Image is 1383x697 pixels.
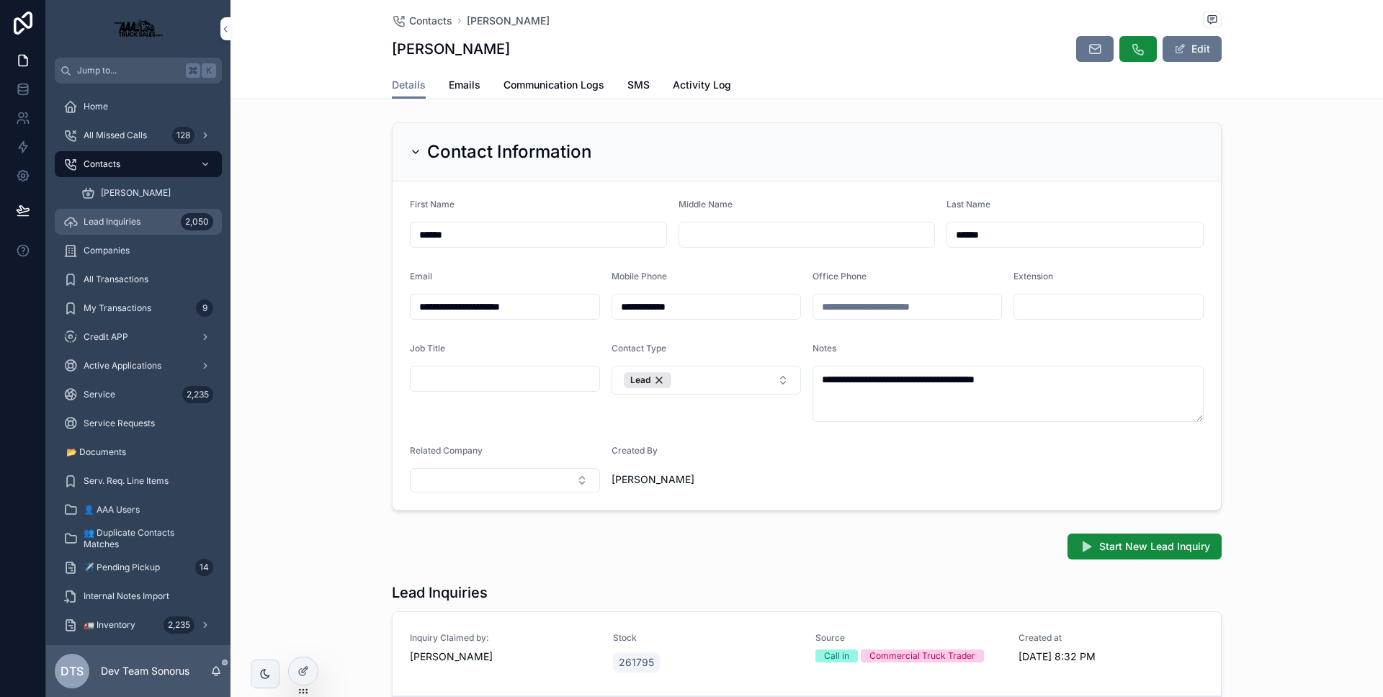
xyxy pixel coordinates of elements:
[824,649,849,662] div: Call in
[392,78,426,92] span: Details
[1099,539,1210,554] span: Start New Lead Inquiry
[815,632,1001,644] span: Source
[673,78,731,92] span: Activity Log
[612,445,658,456] span: Created By
[612,366,802,395] button: Select Button
[72,180,222,206] a: [PERSON_NAME]
[55,266,222,292] a: All Transactions
[673,72,731,101] a: Activity Log
[55,353,222,379] a: Active Applications
[410,343,445,354] span: Job Title
[503,72,604,101] a: Communication Logs
[84,130,147,141] span: All Missed Calls
[55,324,222,350] a: Credit APP
[392,72,426,99] a: Details
[66,446,126,458] span: 📂 Documents
[84,504,140,516] span: 👤 AAA Users
[84,274,148,285] span: All Transactions
[410,445,483,456] span: Related Company
[84,216,140,228] span: Lead Inquiries
[55,122,222,148] a: All Missed Calls128
[182,386,213,403] div: 2,235
[55,497,222,523] a: 👤 AAA Users
[107,17,170,40] img: App logo
[55,612,222,638] a: 🚛 Inventory2,235
[627,72,650,101] a: SMS
[164,616,194,634] div: 2,235
[503,78,604,92] span: Communication Logs
[427,140,591,163] h2: Contact Information
[627,78,650,92] span: SMS
[84,331,128,343] span: Credit APP
[467,14,550,28] a: [PERSON_NAME]
[181,213,213,230] div: 2,050
[84,527,207,550] span: 👥 Duplicate Contacts Matches
[84,562,160,573] span: ✈️ Pending Pickup
[84,101,108,112] span: Home
[84,245,130,256] span: Companies
[946,199,990,210] span: Last Name
[46,84,230,645] div: scrollable content
[55,554,222,580] a: ✈️ Pending Pickup14
[612,271,667,282] span: Mobile Phone
[869,649,975,662] div: Commercial Truck Trader
[61,662,84,680] span: DTS
[410,649,493,664] span: [PERSON_NAME]
[84,158,120,170] span: Contacts
[84,418,155,429] span: Service Requests
[410,271,432,282] span: Email
[612,472,694,487] span: [PERSON_NAME]
[393,612,1221,696] a: Inquiry Claimed by:[PERSON_NAME]Stock261795SourceCall inCommercial Truck TraderCreated at[DATE] 8...
[630,374,650,386] span: Lead
[1019,632,1204,644] span: Created at
[55,58,222,84] button: Jump to...K
[619,655,654,670] span: 261795
[84,619,135,631] span: 🚛 Inventory
[55,151,222,177] a: Contacts
[203,65,215,76] span: K
[410,632,596,644] span: Inquiry Claimed by:
[1013,271,1053,282] span: Extension
[55,583,222,609] a: Internal Notes Import
[612,343,666,354] span: Contact Type
[55,410,222,436] a: Service Requests
[813,271,867,282] span: Office Phone
[55,526,222,552] a: 👥 Duplicate Contacts Matches
[410,468,600,493] button: Select Button
[55,382,222,408] a: Service2,235
[613,632,799,644] span: Stock
[84,389,115,400] span: Service
[101,187,171,199] span: [PERSON_NAME]
[410,199,455,210] span: First Name
[84,302,151,314] span: My Transactions
[409,14,452,28] span: Contacts
[84,360,161,372] span: Active Applications
[196,300,213,317] div: 9
[1068,534,1222,559] button: Start New Lead Inquiry
[55,94,222,120] a: Home
[172,127,194,144] div: 128
[679,199,733,210] span: Middle Name
[813,343,836,354] span: Notes
[449,78,480,92] span: Emails
[55,468,222,494] a: Serv. Req. Line Items
[55,238,222,264] a: Companies
[392,39,510,59] h1: [PERSON_NAME]
[84,590,169,602] span: Internal Notes Import
[1163,36,1222,62] button: Edit
[77,65,180,76] span: Jump to...
[55,295,222,321] a: My Transactions9
[392,583,488,603] h1: Lead Inquiries
[84,475,169,487] span: Serv. Req. Line Items
[101,664,189,678] p: Dev Team Sonorus
[624,372,671,388] button: Unselect 10
[449,72,480,101] a: Emails
[195,559,213,576] div: 14
[392,14,452,28] a: Contacts
[55,439,222,465] a: 📂 Documents
[55,209,222,235] a: Lead Inquiries2,050
[1019,649,1204,664] span: [DATE] 8:32 PM
[613,652,660,673] a: 261795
